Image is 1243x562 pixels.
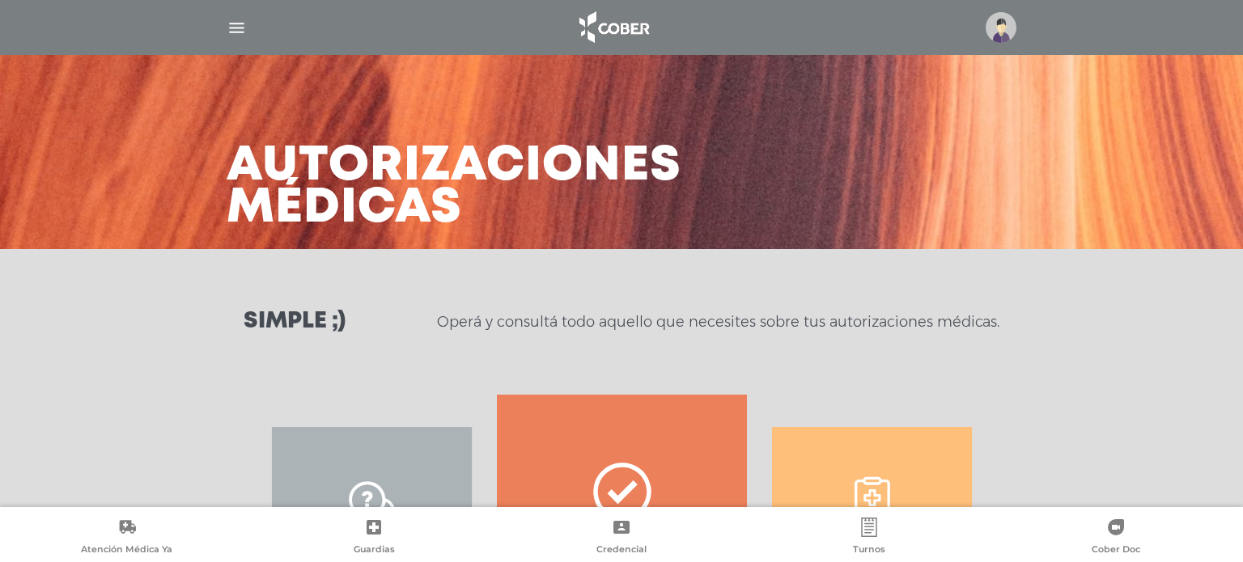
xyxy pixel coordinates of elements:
a: Turnos [745,518,993,559]
img: Cober_menu-lines-white.svg [227,18,247,38]
a: Atención Médica Ya [3,518,251,559]
span: Guardias [354,543,395,558]
span: Credencial [596,543,647,558]
a: Credencial [498,518,745,559]
span: Turnos [853,543,885,558]
p: Operá y consultá todo aquello que necesites sobre tus autorizaciones médicas. [437,312,999,332]
img: profile-placeholder.svg [986,12,1016,43]
a: Guardias [251,518,498,559]
span: Atención Médica Ya [81,543,172,558]
h3: Autorizaciones médicas [227,146,681,230]
h3: Simple ;) [244,311,346,333]
a: Cober Doc [992,518,1240,559]
img: logo_cober_home-white.png [571,8,655,47]
span: Cober Doc [1092,543,1140,558]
